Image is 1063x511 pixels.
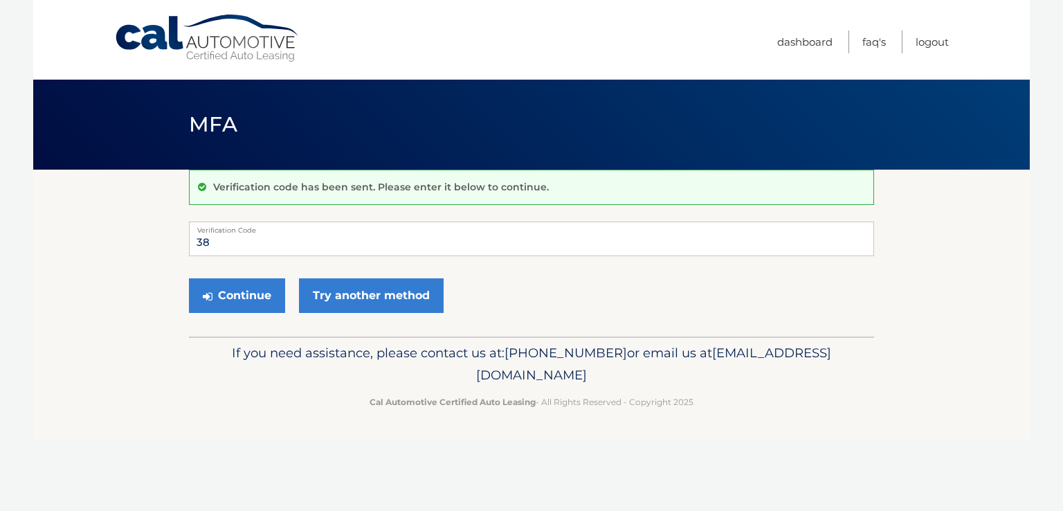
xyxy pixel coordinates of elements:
[505,345,627,361] span: [PHONE_NUMBER]
[476,345,831,383] span: [EMAIL_ADDRESS][DOMAIN_NAME]
[189,111,237,137] span: MFA
[189,222,874,256] input: Verification Code
[370,397,536,407] strong: Cal Automotive Certified Auto Leasing
[189,278,285,313] button: Continue
[198,395,865,409] p: - All Rights Reserved - Copyright 2025
[299,278,444,313] a: Try another method
[862,30,886,53] a: FAQ's
[213,181,549,193] p: Verification code has been sent. Please enter it below to continue.
[916,30,949,53] a: Logout
[189,222,874,233] label: Verification Code
[198,342,865,386] p: If you need assistance, please contact us at: or email us at
[114,14,301,63] a: Cal Automotive
[777,30,833,53] a: Dashboard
